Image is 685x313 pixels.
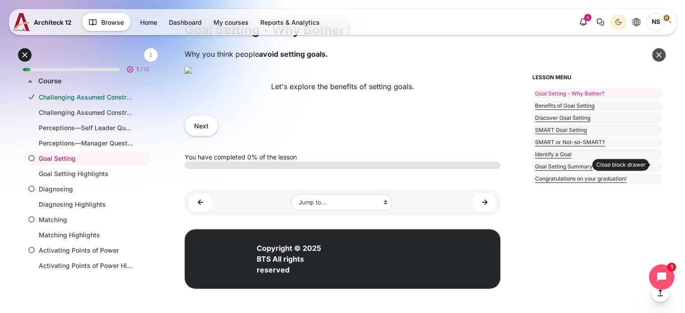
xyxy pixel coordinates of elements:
strong: avoid setting goals. [259,50,328,59]
a: Home [135,15,163,30]
a: Benefits of Goal Setting [532,100,662,111]
a: Congratulations on your graduation! [532,173,662,184]
a: Perceptions—Self Leader Questionnaire [39,123,133,132]
a: Goal Setting [39,154,133,163]
button: Languages [628,14,644,30]
div: Close block drawer [592,159,649,171]
a: A12 A12 Architeck 12 [14,13,75,31]
a: Diagnosing [39,184,133,194]
a: Goal Setting Summary [532,161,662,172]
span: Collapse [26,77,35,86]
button: Browse [82,13,131,31]
a: SMART or Not-so-SMART? [532,137,662,148]
a: Perceptions—Manager Questionnaire (Deep Dive) [39,138,133,148]
a: Activating Points of Power [39,245,133,255]
button: Next [185,115,218,136]
a: Challenging Assumed Constraints [39,92,133,102]
a: Matching [39,215,133,224]
a: Reports & Analytics [255,15,325,30]
button: Go to top [651,284,669,302]
span: Browse [101,18,124,27]
button: Light Mode Dark Mode [610,14,626,30]
p: Why you think people [185,49,500,59]
a: User menu [647,13,671,31]
a: SMART Goal Setting [532,125,662,136]
a: ◄ Perceptions—Manager Questionnaire (Deep Dive) [188,193,213,212]
button: There are 0 unread conversations [592,14,608,30]
img: A12 [14,13,30,31]
a: Goal Setting Highlights [39,169,133,178]
span: / 12 [141,65,149,73]
a: My courses [208,15,254,30]
div: You have completed 0% of the lesson [185,152,500,169]
a: Challenging Assumed Constraints Highlights [39,108,133,117]
div: 3 [584,14,591,21]
span: Nutchanart Suparakkiat [647,13,665,31]
p: Let's explore the benefits of setting goals. [185,81,500,92]
div: 8% [23,68,31,71]
a: Matching Highlights [39,230,133,240]
section: Blocks [532,65,662,208]
div: Show notification window with 3 new notifications [575,14,591,30]
a: Dashboard [163,15,207,30]
a: Course [38,76,136,86]
span: 1 [136,65,139,73]
span: Architeck 12 [34,18,72,27]
a: Discover Goal Setting [532,113,662,123]
a: Activating Points of Power Highlights [39,261,133,270]
h5: Lesson menu [532,74,662,81]
li: Goal Setting - Why Bother? [532,88,662,99]
a: Diagnosing Highlights [39,200,133,209]
img: image.png [185,67,500,74]
a: Goal Setting Highlights ► [472,193,497,212]
a: Identify a Goal [532,149,662,160]
div: Dark Mode [612,15,625,29]
strong: Copyright © 2025 BTS All rights reserved [257,244,321,274]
